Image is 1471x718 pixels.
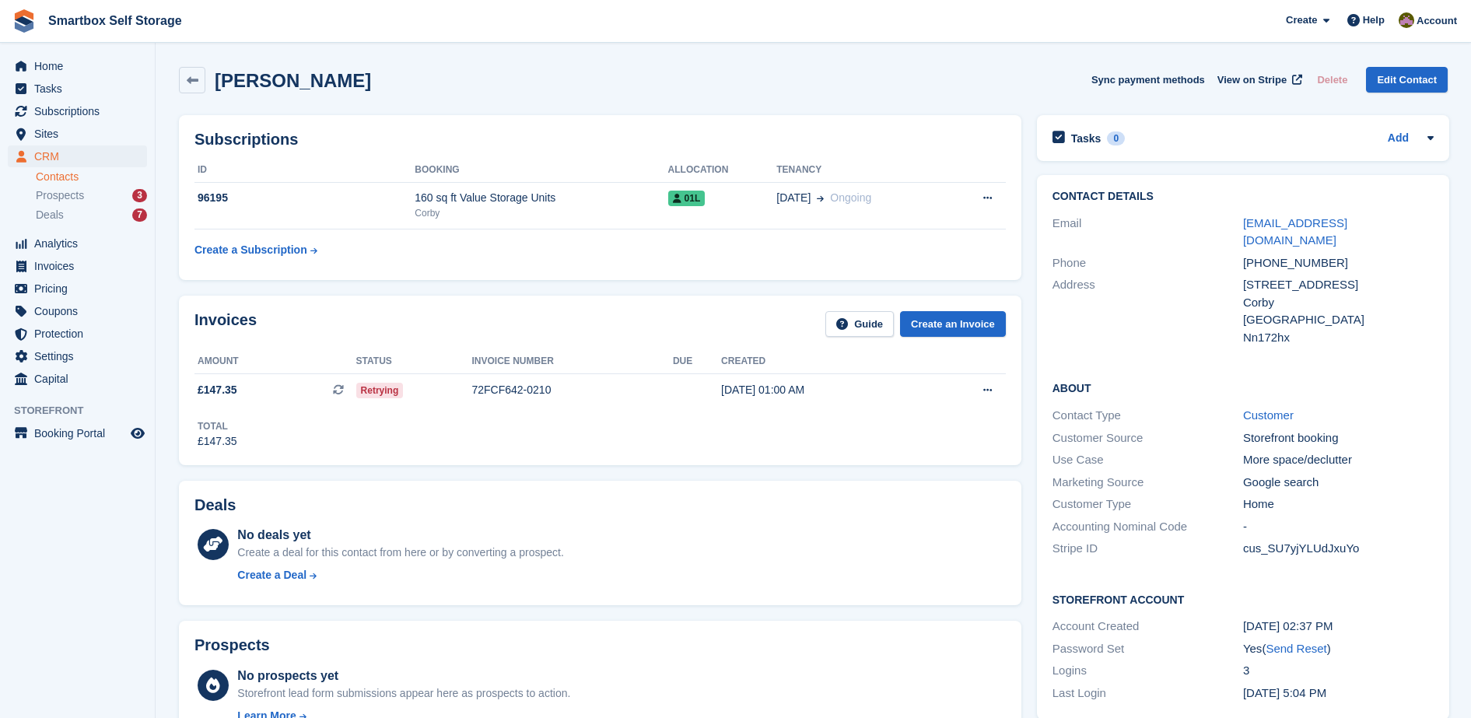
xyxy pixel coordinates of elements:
a: Customer [1243,408,1294,422]
div: Contact Type [1052,407,1243,425]
span: Analytics [34,233,128,254]
th: Amount [194,349,356,374]
div: More space/declutter [1243,451,1434,469]
th: Due [673,349,721,374]
div: 3 [132,189,147,202]
a: Create a Subscription [194,236,317,264]
th: Status [356,349,472,374]
th: ID [194,158,415,183]
h2: Subscriptions [194,131,1006,149]
div: £147.35 [198,433,237,450]
a: Preview store [128,424,147,443]
th: Allocation [668,158,777,183]
div: Logins [1052,662,1243,680]
a: menu [8,55,147,77]
a: menu [8,345,147,367]
span: Deals [36,208,64,222]
h2: Prospects [194,636,270,654]
a: Smartbox Self Storage [42,8,188,33]
th: Invoice number [471,349,672,374]
div: Create a deal for this contact from here or by converting a prospect. [237,545,563,561]
div: No deals yet [237,526,563,545]
div: - [1243,518,1434,536]
div: Customer Source [1052,429,1243,447]
h2: About [1052,380,1434,395]
div: Corby [415,206,667,220]
a: Add [1388,130,1409,148]
a: menu [8,255,147,277]
div: No prospects yet [237,667,570,685]
span: Settings [34,345,128,367]
h2: [PERSON_NAME] [215,70,371,91]
span: Capital [34,368,128,390]
a: menu [8,368,147,390]
span: CRM [34,145,128,167]
a: Create an Invoice [900,311,1006,337]
img: stora-icon-8386f47178a22dfd0bd8f6a31ec36ba5ce8667c1dd55bd0f319d3a0aa187defe.svg [12,9,36,33]
div: [STREET_ADDRESS] [1243,276,1434,294]
div: 7 [132,208,147,222]
span: Retrying [356,383,404,398]
a: Edit Contact [1366,67,1448,93]
div: Create a Deal [237,567,306,583]
a: Send Reset [1266,642,1326,655]
div: Total [198,419,237,433]
div: Google search [1243,474,1434,492]
div: Password Set [1052,640,1243,658]
div: Customer Type [1052,496,1243,513]
span: [DATE] [776,190,811,206]
div: 72FCF642-0210 [471,382,672,398]
div: Marketing Source [1052,474,1243,492]
span: Pricing [34,278,128,299]
span: Storefront [14,403,155,419]
div: Yes [1243,640,1434,658]
a: menu [8,145,147,167]
div: Account Created [1052,618,1243,636]
span: Help [1363,12,1385,28]
span: £147.35 [198,382,237,398]
a: View on Stripe [1211,67,1305,93]
button: Delete [1311,67,1354,93]
span: ( ) [1262,642,1330,655]
h2: Tasks [1071,131,1101,145]
img: Kayleigh Devlin [1399,12,1414,28]
time: 2025-06-13 16:04:00 UTC [1243,686,1326,699]
div: 3 [1243,662,1434,680]
a: [EMAIL_ADDRESS][DOMAIN_NAME] [1243,216,1347,247]
a: Prospects 3 [36,187,147,204]
a: menu [8,100,147,122]
th: Tenancy [776,158,947,183]
span: Protection [34,323,128,345]
div: Accounting Nominal Code [1052,518,1243,536]
span: Home [34,55,128,77]
a: Contacts [36,170,147,184]
a: menu [8,278,147,299]
a: menu [8,300,147,322]
span: Ongoing [830,191,871,204]
div: Corby [1243,294,1434,312]
div: Phone [1052,254,1243,272]
div: Address [1052,276,1243,346]
div: 160 sq ft Value Storage Units [415,190,667,206]
a: menu [8,123,147,145]
div: Stripe ID [1052,540,1243,558]
div: [GEOGRAPHIC_DATA] [1243,311,1434,329]
div: cus_SU7yjYLUdJxuYo [1243,540,1434,558]
h2: Storefront Account [1052,591,1434,607]
span: Account [1417,13,1457,29]
a: menu [8,323,147,345]
span: Coupons [34,300,128,322]
div: Create a Subscription [194,242,307,258]
span: Invoices [34,255,128,277]
div: Storefront lead form submissions appear here as prospects to action. [237,685,570,702]
button: Sync payment methods [1091,67,1205,93]
span: Booking Portal [34,422,128,444]
div: Storefront booking [1243,429,1434,447]
div: Last Login [1052,685,1243,702]
a: menu [8,233,147,254]
span: View on Stripe [1217,72,1287,88]
div: Home [1243,496,1434,513]
div: Use Case [1052,451,1243,469]
div: [DATE] 02:37 PM [1243,618,1434,636]
span: Create [1286,12,1317,28]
